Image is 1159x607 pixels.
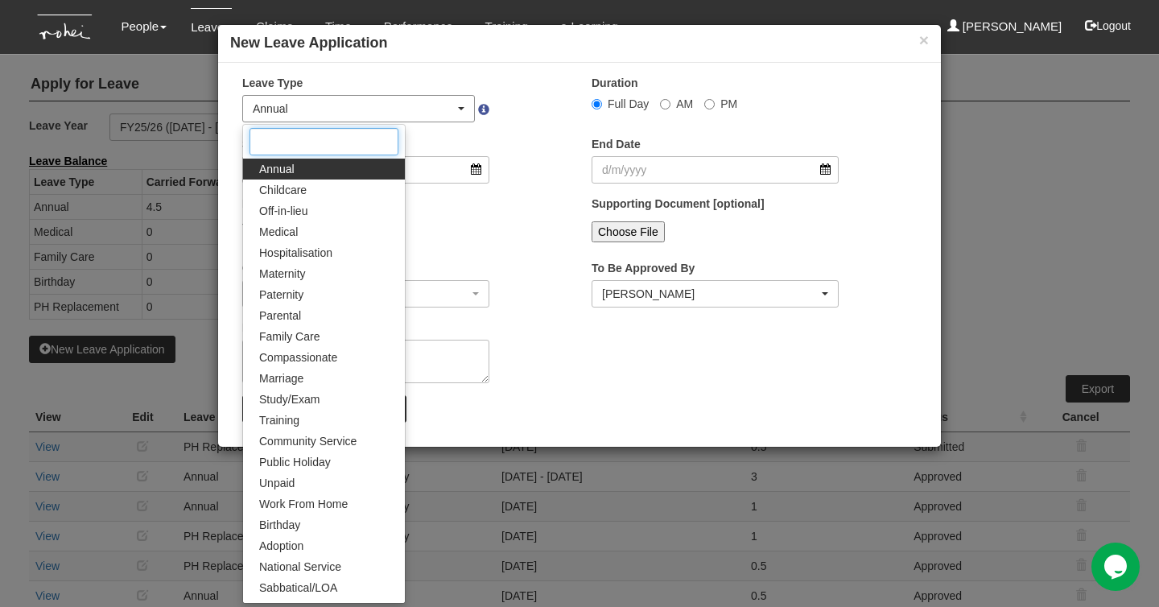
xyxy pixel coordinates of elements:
[259,224,298,240] span: Medical
[592,260,695,276] label: To Be Approved By
[230,35,387,51] b: New Leave Application
[919,31,929,48] button: ×
[259,580,337,596] span: Sabbatical/LOA
[259,161,295,177] span: Annual
[259,538,303,554] span: Adoption
[242,95,475,122] button: Annual
[259,328,320,345] span: Family Care
[259,245,332,261] span: Hospitalisation
[592,196,765,212] label: Supporting Document [optional]
[259,266,306,282] span: Maternity
[259,203,307,219] span: Off-in-lieu
[676,97,693,110] span: AM
[259,287,303,303] span: Paternity
[592,75,638,91] label: Duration
[592,156,839,184] input: d/m/yyyy
[253,101,455,117] div: Annual
[259,412,299,428] span: Training
[259,433,357,449] span: Community Service
[608,97,649,110] span: Full Day
[592,221,665,242] input: Choose File
[259,517,300,533] span: Birthday
[592,280,839,308] button: Joel Mok
[250,128,398,155] input: Search
[259,559,341,575] span: National Service
[592,136,641,152] label: End Date
[259,308,301,324] span: Parental
[259,454,331,470] span: Public Holiday
[242,75,303,91] label: Leave Type
[720,97,737,110] span: PM
[1091,543,1143,591] iframe: chat widget
[259,391,320,407] span: Study/Exam
[259,370,303,386] span: Marriage
[259,475,295,491] span: Unpaid
[259,349,337,365] span: Compassionate
[259,182,307,198] span: Childcare
[259,496,348,512] span: Work From Home
[602,286,819,302] div: [PERSON_NAME]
